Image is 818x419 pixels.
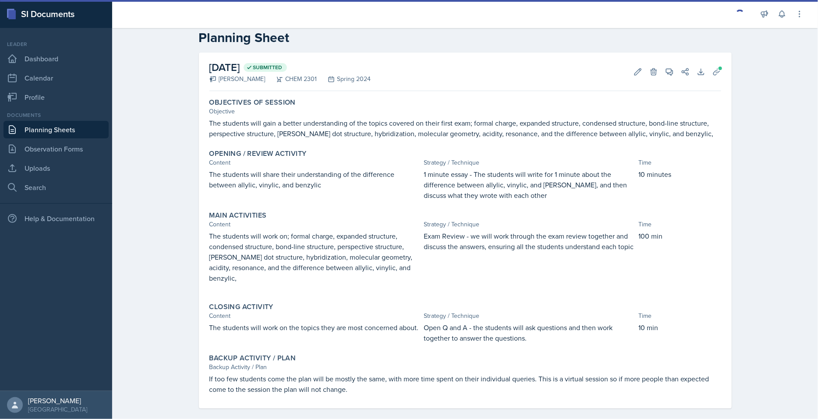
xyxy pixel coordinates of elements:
[209,211,267,220] label: Main Activities
[4,69,109,87] a: Calendar
[639,169,721,180] p: 10 minutes
[209,60,371,75] h2: [DATE]
[4,50,109,67] a: Dashboard
[209,231,421,283] p: The students will work on; formal charge, expanded structure, condensed structure, bond-line stru...
[639,311,721,320] div: Time
[209,74,266,84] div: [PERSON_NAME]
[639,220,721,229] div: Time
[209,373,721,394] p: If too few students come the plan will be mostly the same, with more time spent on their individu...
[4,121,109,138] a: Planning Sheets
[424,231,635,252] p: Exam Review - we will work through the exam review together and discuss the answers, ensuring all...
[4,210,109,227] div: Help & Documentation
[266,74,317,84] div: CHEM 2301
[4,111,109,119] div: Documents
[209,311,421,320] div: Content
[4,40,109,48] div: Leader
[424,322,635,343] p: Open Q and A - the students will ask questions and then work together to answer the questions.
[639,231,721,241] p: 100 min
[424,220,635,229] div: Strategy / Technique
[4,88,109,106] a: Profile
[209,149,307,158] label: Opening / Review Activity
[209,303,273,311] label: Closing Activity
[209,98,296,107] label: Objectives of Session
[209,322,421,333] p: The students will work on the topics they are most concerned about.
[209,220,421,229] div: Content
[28,396,87,405] div: [PERSON_NAME]
[209,354,296,363] label: Backup Activity / Plan
[209,107,721,116] div: Objective
[639,158,721,167] div: Time
[424,311,635,320] div: Strategy / Technique
[424,158,635,167] div: Strategy / Technique
[28,405,87,414] div: [GEOGRAPHIC_DATA]
[424,169,635,201] p: 1 minute essay - The students will write for 1 minute about the difference between allylic, vinyl...
[209,158,421,167] div: Content
[209,118,721,139] p: The students will gain a better understanding of the topics covered on their first exam; formal c...
[209,363,721,372] div: Backup Activity / Plan
[639,322,721,333] p: 10 min
[4,140,109,158] a: Observation Forms
[4,159,109,177] a: Uploads
[253,64,283,71] span: Submitted
[4,179,109,196] a: Search
[199,30,732,46] h2: Planning Sheet
[317,74,371,84] div: Spring 2024
[209,169,421,190] p: The students will share their understanding of the difference between allylic, vinylic, and benzylic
